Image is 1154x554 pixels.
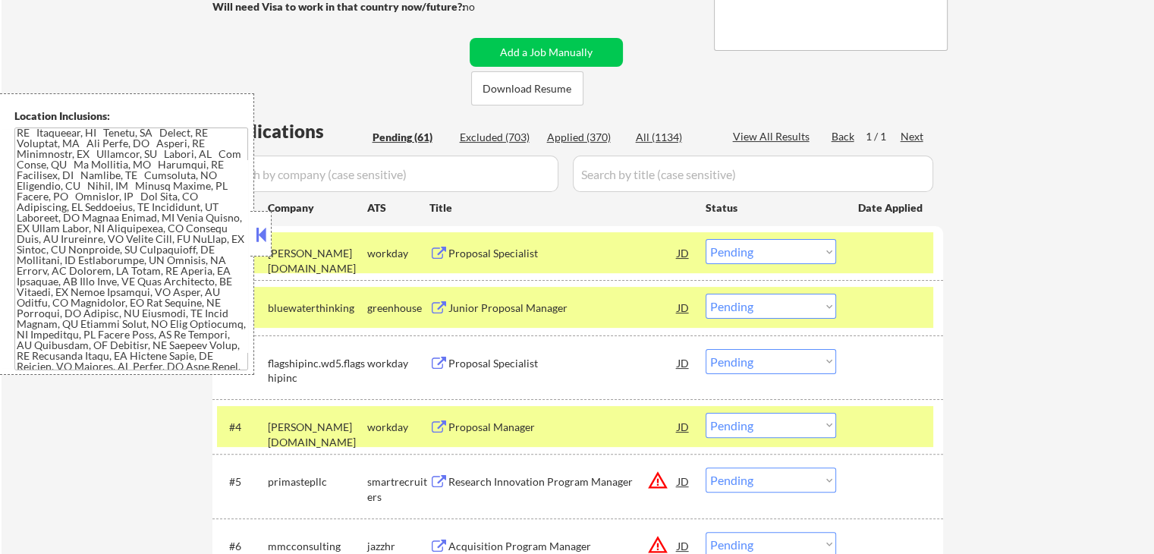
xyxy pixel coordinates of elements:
div: Research Innovation Program Manager [448,474,678,489]
div: Back [832,129,856,144]
div: Title [429,200,691,216]
div: greenhouse [367,301,429,316]
button: Add a Job Manually [470,38,623,67]
div: Acquisition Program Manager [448,539,678,554]
button: warning_amber [647,470,668,491]
div: workday [367,246,429,261]
div: workday [367,356,429,371]
div: Junior Proposal Manager [448,301,678,316]
div: Status [706,194,836,221]
div: mmcconsulting [268,539,367,554]
button: Download Resume [471,71,583,105]
div: Next [901,129,925,144]
div: Proposal Manager [448,420,678,435]
div: ATS [367,200,429,216]
div: JD [676,467,691,495]
div: Proposal Specialist [448,246,678,261]
input: Search by company (case sensitive) [217,156,558,192]
div: [PERSON_NAME][DOMAIN_NAME] [268,246,367,275]
div: Company [268,200,367,216]
div: Pending (61) [373,130,448,145]
div: bluewaterthinking [268,301,367,316]
div: #6 [229,539,256,554]
div: JD [676,349,691,376]
div: smartrecruiters [367,474,429,504]
div: All (1134) [636,130,712,145]
input: Search by title (case sensitive) [573,156,933,192]
div: 1 / 1 [866,129,901,144]
div: JD [676,239,691,266]
div: [PERSON_NAME][DOMAIN_NAME] [268,420,367,449]
div: primastepllc [268,474,367,489]
div: Date Applied [858,200,925,216]
div: flagshipinc.wd5.flagshipinc [268,356,367,386]
div: #5 [229,474,256,489]
div: View All Results [733,129,814,144]
div: #4 [229,420,256,435]
div: JD [676,413,691,440]
div: Applied (370) [547,130,623,145]
div: Location Inclusions: [14,109,248,124]
div: Excluded (703) [460,130,536,145]
div: workday [367,420,429,435]
div: JD [676,294,691,321]
div: Proposal Specialist [448,356,678,371]
div: jazzhr [367,539,429,554]
div: Applications [217,122,367,140]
